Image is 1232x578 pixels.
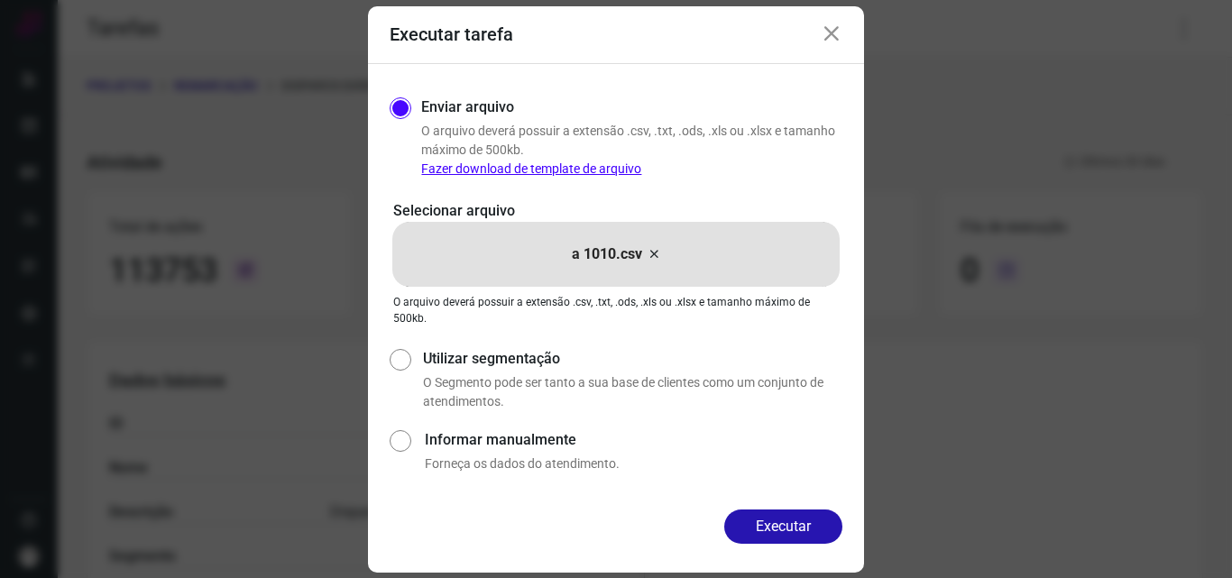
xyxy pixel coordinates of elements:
p: a 1010.csv [572,243,642,265]
p: O arquivo deverá possuir a extensão .csv, .txt, .ods, .xls ou .xlsx e tamanho máximo de 500kb. [393,294,839,326]
p: O Segmento pode ser tanto a sua base de clientes como um conjunto de atendimentos. [423,373,842,411]
label: Utilizar segmentação [423,348,842,370]
a: Fazer download de template de arquivo [421,161,641,176]
label: Enviar arquivo [421,96,514,118]
p: Forneça os dados do atendimento. [425,454,842,473]
label: Informar manualmente [425,429,842,451]
p: O arquivo deverá possuir a extensão .csv, .txt, .ods, .xls ou .xlsx e tamanho máximo de 500kb. [421,122,842,179]
h3: Executar tarefa [390,23,513,45]
p: Selecionar arquivo [393,200,839,222]
button: Executar [724,509,842,544]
